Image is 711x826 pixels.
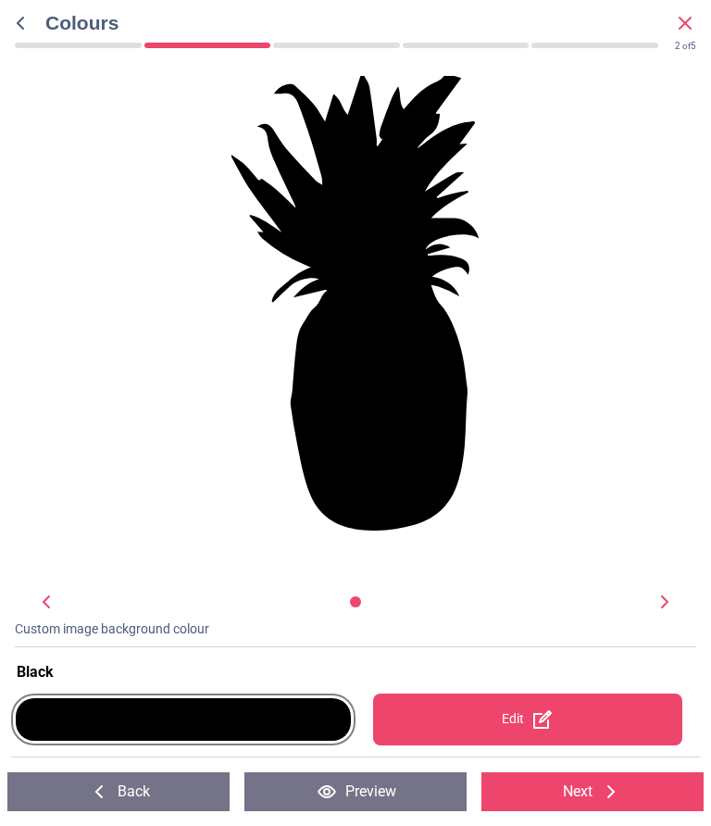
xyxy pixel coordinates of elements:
button: Preview [244,772,467,811]
button: Back [7,772,230,811]
button: Next [481,772,704,811]
div: Black [17,662,700,682]
span: 2 [675,41,680,51]
span: Colours [45,9,674,36]
div: Edit [373,694,683,745]
div: of 5 [675,40,696,53]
